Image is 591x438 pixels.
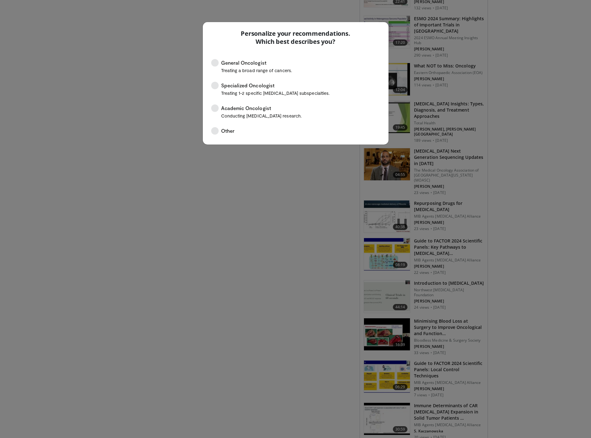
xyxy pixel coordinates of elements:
small: Conducting [MEDICAL_DATA] research. [221,113,302,118]
small: Treating a broad range of cancers. [221,68,292,73]
p: Personalize your recommendations. Which best describes you? [241,30,350,46]
span: Other [221,127,234,135]
span: Specialized Oncologist [221,82,330,97]
small: Treating 1-2 specific [MEDICAL_DATA] subspecialties. [221,90,330,96]
span: Academic Oncologist [221,104,302,120]
span: General Oncologist [221,59,292,74]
